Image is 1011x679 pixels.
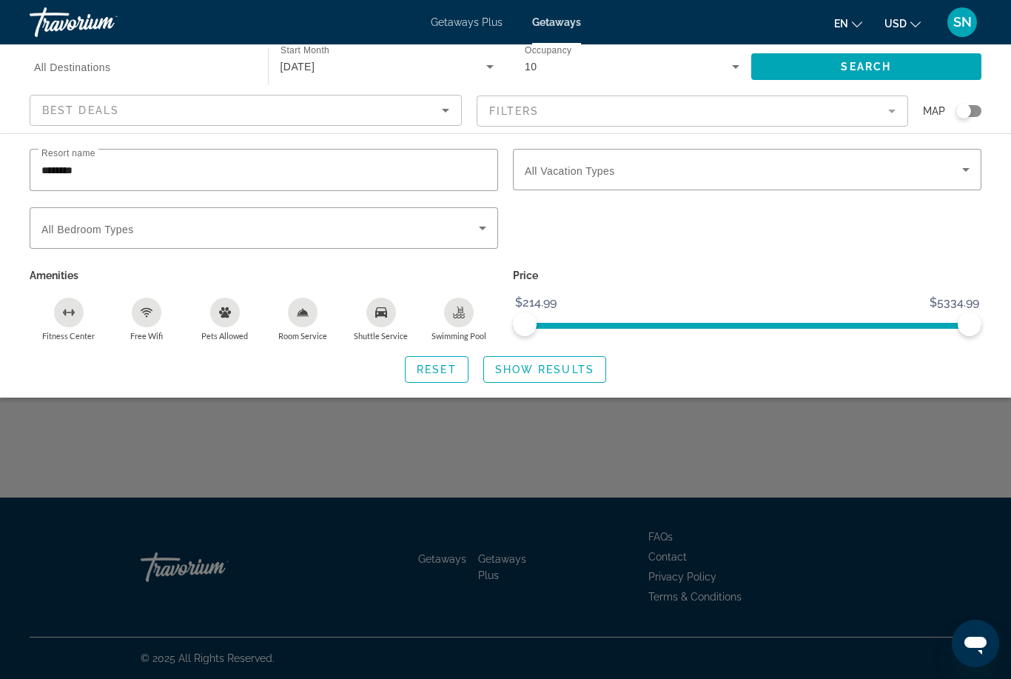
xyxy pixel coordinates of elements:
span: en [834,18,848,30]
button: Change currency [884,13,921,34]
span: [DATE] [281,61,315,73]
button: Free Wifi [108,297,187,341]
span: Start Month [281,46,329,56]
span: Search [841,61,891,73]
span: All Vacation Types [525,165,615,177]
button: Search [751,53,982,80]
a: Travorium [30,3,178,41]
span: Occupancy [525,46,571,56]
span: $214.99 [513,292,559,314]
a: Getaways Plus [431,16,503,28]
button: Shuttle Service [342,297,420,341]
span: All Destinations [34,61,111,73]
span: Room Service [278,331,327,341]
button: Swimming Pool [420,297,499,341]
p: Amenities [30,265,498,286]
span: USD [884,18,907,30]
span: ngx-slider [513,312,537,336]
span: Best Deals [42,104,119,116]
a: Getaways [532,16,581,28]
span: ngx-slider-max [958,312,981,336]
iframe: Button to launch messaging window [952,620,999,667]
button: Filter [477,95,909,127]
button: Pets Allowed [186,297,264,341]
button: Change language [834,13,862,34]
span: Fitness Center [42,331,95,341]
span: Reset [417,364,457,375]
mat-select: Sort by [42,101,449,119]
span: Show Results [495,364,594,375]
span: Resort name [41,149,95,158]
button: Reset [405,356,468,383]
button: Show Results [483,356,606,383]
span: Shuttle Service [354,331,408,341]
span: Free Wifi [130,331,163,341]
button: Room Service [264,297,343,341]
span: Map [923,101,945,121]
ngx-slider: ngx-slider [513,323,981,326]
span: $5334.99 [927,292,981,314]
span: 10 [525,61,537,73]
span: SN [953,15,972,30]
span: Swimming Pool [431,331,486,341]
button: Fitness Center [30,297,108,341]
span: Pets Allowed [201,331,248,341]
button: User Menu [943,7,981,38]
span: All Bedroom Types [41,224,134,235]
p: Price [513,265,981,286]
